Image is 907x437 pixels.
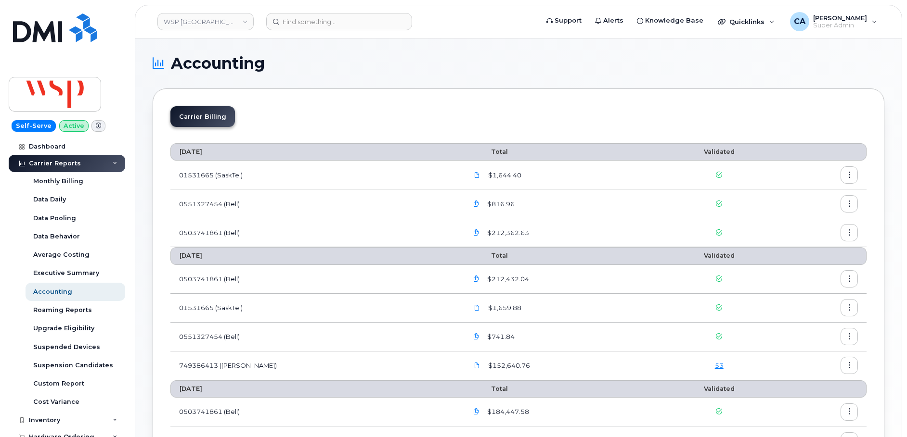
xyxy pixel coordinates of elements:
th: [DATE] [170,247,459,264]
span: Total [468,385,508,392]
td: 0503741861 (Bell) [170,218,459,247]
span: Total [468,148,508,155]
td: 0551327454 (Bell) [170,323,459,351]
th: [DATE] [170,380,459,398]
span: $152,640.76 [486,361,530,370]
span: $184,447.58 [485,407,529,416]
span: $741.84 [485,332,515,341]
td: 01531665 (SaskTel) [170,161,459,189]
a: 53 [715,362,724,369]
a: WSP.Rogers-Jul27_2025-3027570767.pdf [468,357,486,374]
span: Total [468,252,508,259]
span: $816.96 [485,200,515,209]
span: $212,432.04 [485,275,529,284]
span: $1,644.40 [486,171,521,180]
th: [DATE] [170,143,459,161]
span: $212,362.63 [485,228,529,237]
td: 749386413 ([PERSON_NAME]) [170,351,459,380]
td: 0503741861 (Bell) [170,265,459,294]
th: Validated [659,380,779,398]
th: Validated [659,143,779,161]
td: 0551327454 (Bell) [170,189,459,218]
a: WSP.Sasktel.01531665.072025.pdf [468,300,486,316]
a: WSP.Sasktel.01531665.082025.pdf [468,166,486,183]
span: $1,659.88 [486,303,521,312]
td: 01531665 (SaskTel) [170,294,459,323]
th: Validated [659,247,779,264]
td: 0503741861 (Bell) [170,398,459,426]
span: Accounting [171,56,265,71]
